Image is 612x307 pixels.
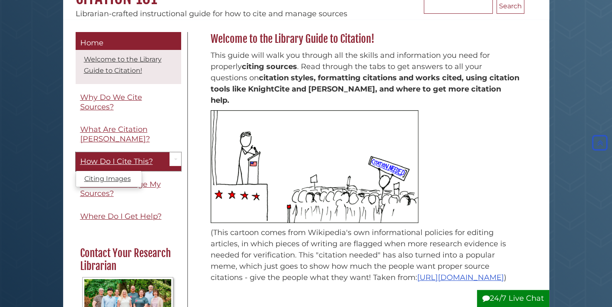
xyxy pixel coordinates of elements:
[76,207,181,226] a: Where Do I Get Help?
[417,273,504,282] a: [URL][DOMAIN_NAME]
[76,120,181,148] a: What Are Citation [PERSON_NAME]?
[80,157,153,166] span: How Do I Cite This?
[76,9,347,18] span: Librarian-crafted instructional guide for how to cite and manage sources
[477,290,549,307] button: 24/7 Live Chat
[80,212,162,221] span: Where Do I Get Help?
[76,175,181,203] a: How Do I Manage My Sources?
[80,125,150,144] span: What Are Citation [PERSON_NAME]?
[211,227,520,283] p: (This cartoon comes from Wikipedia's own informational policies for editing articles, in which pi...
[211,110,418,223] img: Stick figure cartoon of politician speaking to crowd, person holding sign that reads "citation ne...
[80,38,103,47] span: Home
[211,73,519,105] strong: citation styles, formatting citations and works cited, using citation tools like KnightCite and [...
[211,51,519,105] span: This guide will walk you through all the skills and information you need for properly . Read thro...
[84,55,162,74] a: Welcome to the Library Guide to Citation!
[590,139,610,148] a: Back to Top
[206,32,524,46] h2: Welcome to the Library Guide to Citation!
[76,152,181,171] a: How Do I Cite This?
[76,32,181,50] a: Home
[76,247,180,273] h2: Contact Your Research Librarian
[76,88,181,116] a: Why Do We Cite Sources?
[242,62,297,71] strong: citing sources
[80,93,142,111] span: Why Do We Cite Sources?
[76,173,142,185] a: Citing Images
[80,180,161,198] span: How Do I Manage My Sources?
